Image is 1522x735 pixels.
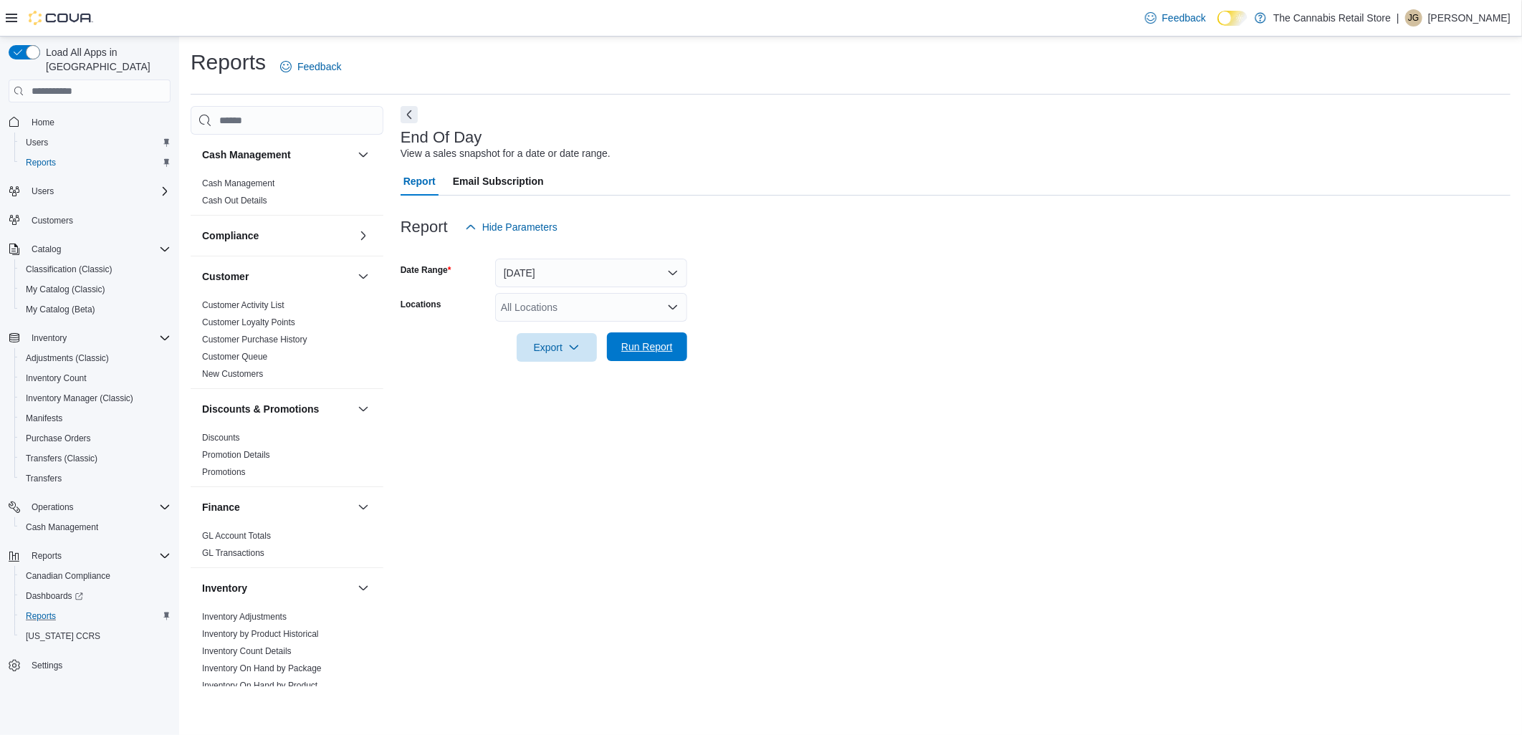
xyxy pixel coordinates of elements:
[202,500,240,514] h3: Finance
[274,52,347,81] a: Feedback
[20,410,68,427] a: Manifests
[20,134,54,151] a: Users
[1408,9,1419,27] span: JG
[401,264,451,276] label: Date Range
[26,473,62,484] span: Transfers
[29,11,93,25] img: Cova
[191,527,383,567] div: Finance
[202,229,259,243] h3: Compliance
[202,148,352,162] button: Cash Management
[401,106,418,123] button: Next
[667,302,679,313] button: Open list of options
[20,134,171,151] span: Users
[191,175,383,215] div: Cash Management
[14,388,176,408] button: Inventory Manager (Classic)
[14,517,176,537] button: Cash Management
[20,470,67,487] a: Transfers
[202,663,322,674] span: Inventory On Hand by Package
[453,167,544,196] span: Email Subscription
[202,317,295,327] a: Customer Loyalty Points
[607,332,687,361] button: Run Report
[20,607,62,625] a: Reports
[401,218,448,236] h3: Report
[14,448,176,469] button: Transfers (Classic)
[20,261,118,278] a: Classification (Classic)
[20,261,171,278] span: Classification (Classic)
[202,148,291,162] h3: Cash Management
[355,400,372,418] button: Discounts & Promotions
[525,333,588,362] span: Export
[202,334,307,345] span: Customer Purchase History
[355,146,372,163] button: Cash Management
[26,137,48,148] span: Users
[202,269,352,284] button: Customer
[32,660,62,671] span: Settings
[202,645,292,657] span: Inventory Count Details
[202,195,267,206] span: Cash Out Details
[1217,11,1248,26] input: Dark Mode
[26,352,109,364] span: Adjustments (Classic)
[26,393,133,404] span: Inventory Manager (Classic)
[20,587,89,605] a: Dashboards
[20,470,171,487] span: Transfers
[26,570,110,582] span: Canadian Compliance
[26,264,113,275] span: Classification (Classic)
[20,410,171,427] span: Manifests
[1139,4,1212,32] a: Feedback
[26,413,62,424] span: Manifests
[20,301,101,318] a: My Catalog (Beta)
[202,646,292,656] a: Inventory Count Details
[14,279,176,299] button: My Catalog (Classic)
[20,587,171,605] span: Dashboards
[355,580,372,597] button: Inventory
[14,133,176,153] button: Users
[202,178,274,189] span: Cash Management
[3,111,176,132] button: Home
[202,402,319,416] h3: Discounts & Promotions
[26,373,87,384] span: Inventory Count
[202,229,352,243] button: Compliance
[26,330,171,347] span: Inventory
[202,317,295,328] span: Customer Loyalty Points
[3,546,176,566] button: Reports
[26,211,171,229] span: Customers
[26,241,67,258] button: Catalog
[14,626,176,646] button: [US_STATE] CCRS
[297,59,341,74] span: Feedback
[3,181,176,201] button: Users
[202,335,307,345] a: Customer Purchase History
[14,348,176,368] button: Adjustments (Classic)
[202,581,247,595] h3: Inventory
[20,154,62,171] a: Reports
[20,430,97,447] a: Purchase Orders
[202,581,352,595] button: Inventory
[20,350,115,367] a: Adjustments (Classic)
[1428,9,1511,27] p: [PERSON_NAME]
[26,499,80,516] button: Operations
[20,370,92,387] a: Inventory Count
[202,299,284,311] span: Customer Activity List
[191,48,266,77] h1: Reports
[1162,11,1206,25] span: Feedback
[26,284,105,295] span: My Catalog (Classic)
[20,154,171,171] span: Reports
[517,333,597,362] button: Export
[20,430,171,447] span: Purchase Orders
[3,210,176,231] button: Customers
[14,368,176,388] button: Inventory Count
[202,680,317,691] span: Inventory On Hand by Product
[621,340,673,354] span: Run Report
[20,281,171,298] span: My Catalog (Classic)
[202,450,270,460] a: Promotion Details
[191,429,383,486] div: Discounts & Promotions
[20,567,171,585] span: Canadian Compliance
[202,530,271,542] span: GL Account Totals
[14,259,176,279] button: Classification (Classic)
[202,467,246,477] a: Promotions
[355,268,372,285] button: Customer
[202,351,267,362] span: Customer Queue
[202,612,287,622] a: Inventory Adjustments
[14,299,176,320] button: My Catalog (Beta)
[20,607,171,625] span: Reports
[20,390,171,407] span: Inventory Manager (Classic)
